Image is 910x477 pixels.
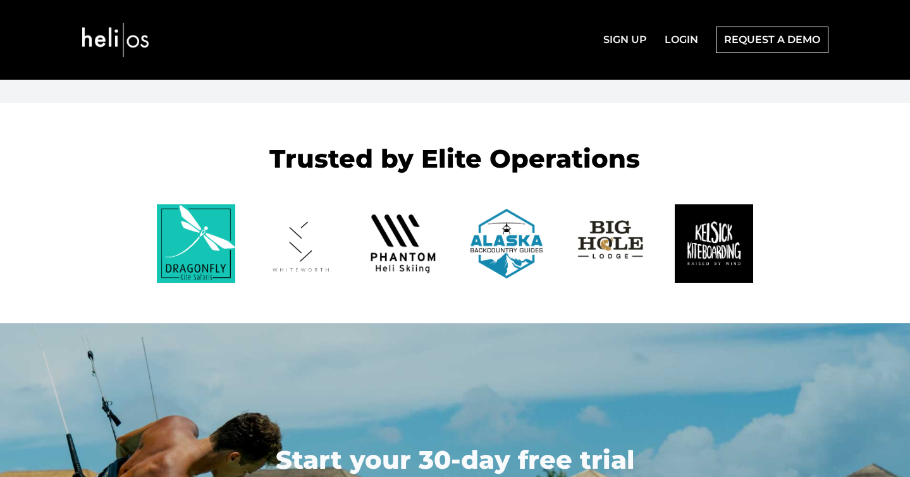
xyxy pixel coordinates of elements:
img: client logo 1 [261,204,339,283]
img: client logo 6 [675,204,753,283]
img: client logo 5 [571,204,649,283]
h3: Start your 30-day free trial [82,445,828,475]
img: Heli OS Logo [82,8,149,72]
a: SIGN UP [596,27,655,53]
img: client logo 2 [157,204,235,283]
img: client logo 3 [364,204,443,283]
h2: Trusted by Elite Operations [157,144,753,174]
img: client logo 4 [467,204,546,283]
a: LOGIN [657,27,706,53]
a: REQUEST A DEMO [716,27,828,53]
